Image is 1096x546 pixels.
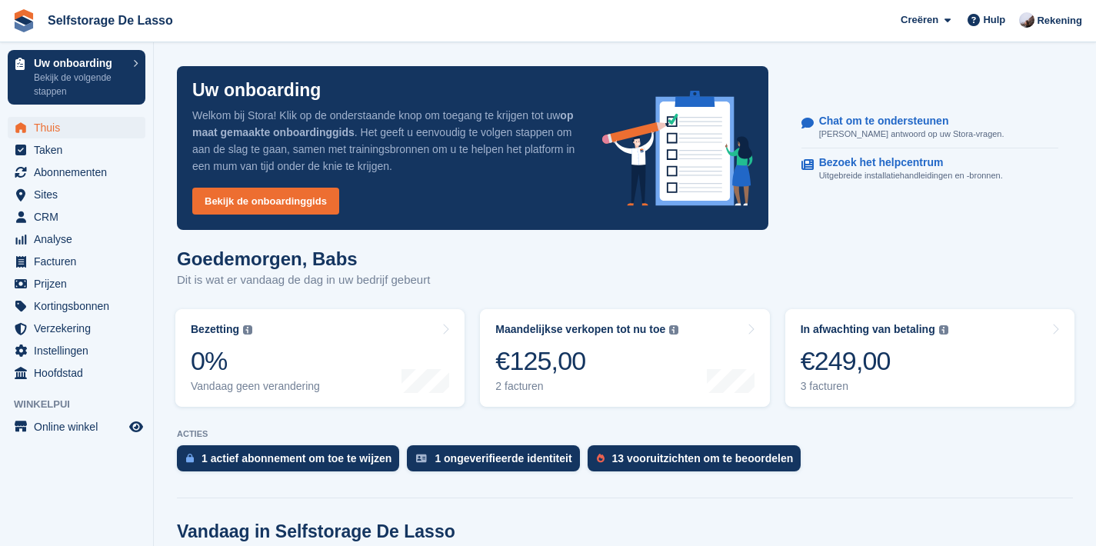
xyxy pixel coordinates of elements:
[34,184,126,205] span: Sites
[34,117,126,138] span: Thuis
[495,380,678,393] div: 2 facturen
[1019,12,1034,28] img: Babs jansen
[983,12,1005,28] span: Hulp
[12,9,35,32] img: stora-icon-8386f47178a22dfd0bd8f6a31ec36ba5ce8667c1dd55bd0f319d3a0aa187defe.svg
[416,454,427,463] img: verify_identity-adf6edd0f0f0b5bbfe63781bf79b02c33cf7c696d77639b501bdc392416b5a36.svg
[191,380,320,393] div: Vandaag geen verandering
[801,380,948,393] div: 3 facturen
[243,325,252,335] img: icon-info-grey-7440780725fd019a000dd9b08b2336e03edf1995a4989e88bcd33f0948082b44.svg
[8,295,145,317] a: menu
[192,188,339,215] a: Bekijk de onboardinggids
[407,445,587,479] a: 1 ongeverifieerde identiteit
[186,453,194,463] img: active_subscription_to_allocate_icon-d502201f5373d7db506a760aba3b589e785aa758c864c3986d89f69b8ff3...
[801,148,1058,190] a: Bezoek het helpcentrum Uitgebreide installatiehandleidingen en -bronnen.
[8,50,145,105] a: Uw onboarding Bekijk de volgende stappen
[177,445,407,479] a: 1 actief abonnement om toe te wijzen
[191,345,320,377] div: 0%
[177,248,430,269] h1: Goedemorgen, Babs
[819,169,1003,182] p: Uitgebreide installatiehandleidingen en -bronnen.
[8,184,145,205] a: menu
[612,452,794,464] div: 13 vooruitzichten om te beoordelen
[495,323,665,336] div: Maandelijkse verkopen tot nu toe
[34,273,126,295] span: Prijzen
[34,139,126,161] span: Taken
[801,323,935,336] div: In afwachting van betaling
[8,117,145,138] a: menu
[8,206,145,228] a: menu
[202,452,391,464] div: 1 actief abonnement om toe te wijzen
[939,325,948,335] img: icon-info-grey-7440780725fd019a000dd9b08b2336e03edf1995a4989e88bcd33f0948082b44.svg
[34,251,126,272] span: Facturen
[801,345,948,377] div: €249,00
[177,271,430,289] p: Dit is wat er vandaag de dag in uw bedrijf gebeurt
[8,340,145,361] a: menu
[191,323,239,336] div: Bezetting
[8,139,145,161] a: menu
[34,206,126,228] span: CRM
[34,71,125,98] p: Bekijk de volgende stappen
[8,161,145,183] a: menu
[495,345,678,377] div: €125,00
[669,325,678,335] img: icon-info-grey-7440780725fd019a000dd9b08b2336e03edf1995a4989e88bcd33f0948082b44.svg
[34,295,126,317] span: Kortingsbonnen
[480,309,769,407] a: Maandelijkse verkopen tot nu toe €125,00 2 facturen
[435,452,571,464] div: 1 ongeverifieerde identiteit
[819,156,991,169] p: Bezoek het helpcentrum
[819,115,992,128] p: Chat om te ondersteunen
[8,416,145,438] a: menu
[8,251,145,272] a: menu
[34,58,125,68] p: Uw onboarding
[34,340,126,361] span: Instellingen
[34,228,126,250] span: Analyse
[175,309,465,407] a: Bezetting 0% Vandaag geen verandering
[901,12,938,28] span: Creëren
[588,445,809,479] a: 13 vooruitzichten om te beoordelen
[8,273,145,295] a: menu
[602,91,753,206] img: onboarding-info-6c161a55d2c0e0a8cae90662b2fe09162a5109e8cc188191df67fb4f79e88e88.svg
[785,309,1074,407] a: In afwachting van betaling €249,00 3 facturen
[597,454,605,463] img: prospect-51fa495bee0391a8d652442698ab0144808aea92771e9ea1ae160a38d050c398.svg
[127,418,145,436] a: Previewwinkel
[8,362,145,384] a: menu
[34,416,126,438] span: Online winkel
[177,429,1073,439] p: ACTIES
[34,161,126,183] span: Abonnementen
[34,318,126,339] span: Verzekering
[8,318,145,339] a: menu
[14,397,153,412] span: Winkelpui
[819,128,1004,141] p: [PERSON_NAME] antwoord op uw Stora-vragen.
[177,521,455,542] h2: Vandaag in Selfstorage De Lasso
[192,107,578,175] p: Welkom bij Stora! Klik op de onderstaande knop om toegang te krijgen tot uw . Het geeft u eenvoud...
[42,8,179,33] a: Selfstorage De Lasso
[192,82,321,99] p: Uw onboarding
[1037,13,1082,28] span: Rekening
[34,362,126,384] span: Hoofdstad
[8,228,145,250] a: menu
[801,107,1058,149] a: Chat om te ondersteunen [PERSON_NAME] antwoord op uw Stora-vragen.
